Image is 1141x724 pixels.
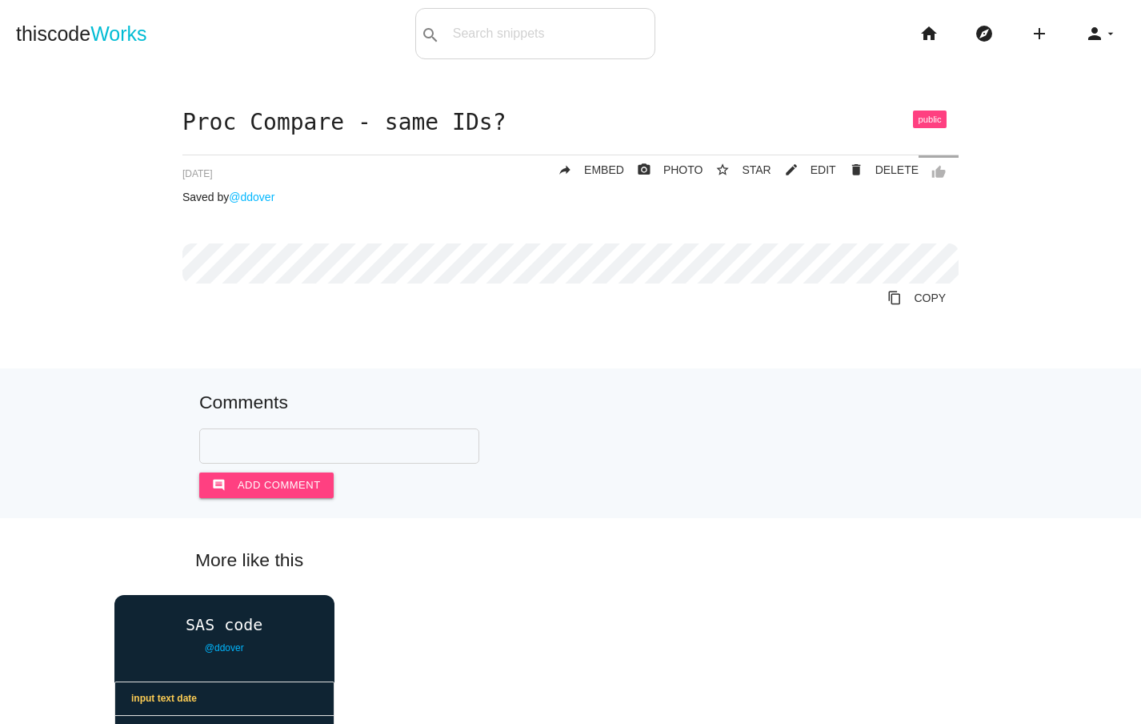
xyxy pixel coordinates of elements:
[875,284,959,312] a: Copy to Clipboard
[584,163,624,176] span: EMBED
[445,17,655,50] input: Search snippets
[771,155,836,184] a: mode_editEDIT
[545,155,624,184] a: replyEMBED
[703,155,771,184] button: star_borderSTAR
[90,22,146,45] span: Works
[205,642,244,654] a: @ddover
[115,682,334,716] a: input text date
[229,191,274,203] a: @ddover
[715,155,730,184] i: star_border
[114,616,334,633] a: SAS code
[182,111,959,135] h1: Proc Compare - same IDs?
[784,155,799,184] i: mode_edit
[1085,8,1104,59] i: person
[421,10,440,61] i: search
[212,473,226,498] i: comment
[182,191,959,203] p: Saved by
[171,550,970,570] h5: More like this
[919,8,939,59] i: home
[416,9,445,58] button: search
[637,155,651,184] i: photo_camera
[199,473,334,498] button: commentAdd comment
[16,8,147,59] a: thiscodeWorks
[742,163,771,176] span: STAR
[199,392,942,412] h5: Comments
[1104,8,1117,59] i: arrow_drop_down
[811,163,836,176] span: EDIT
[624,155,703,184] a: photo_cameraPHOTO
[875,163,919,176] span: DELETE
[663,163,703,176] span: PHOTO
[836,155,919,184] a: Delete Post
[975,8,994,59] i: explore
[182,168,213,179] span: [DATE]
[887,284,902,312] i: content_copy
[558,155,572,184] i: reply
[1030,8,1049,59] i: add
[849,155,863,184] i: delete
